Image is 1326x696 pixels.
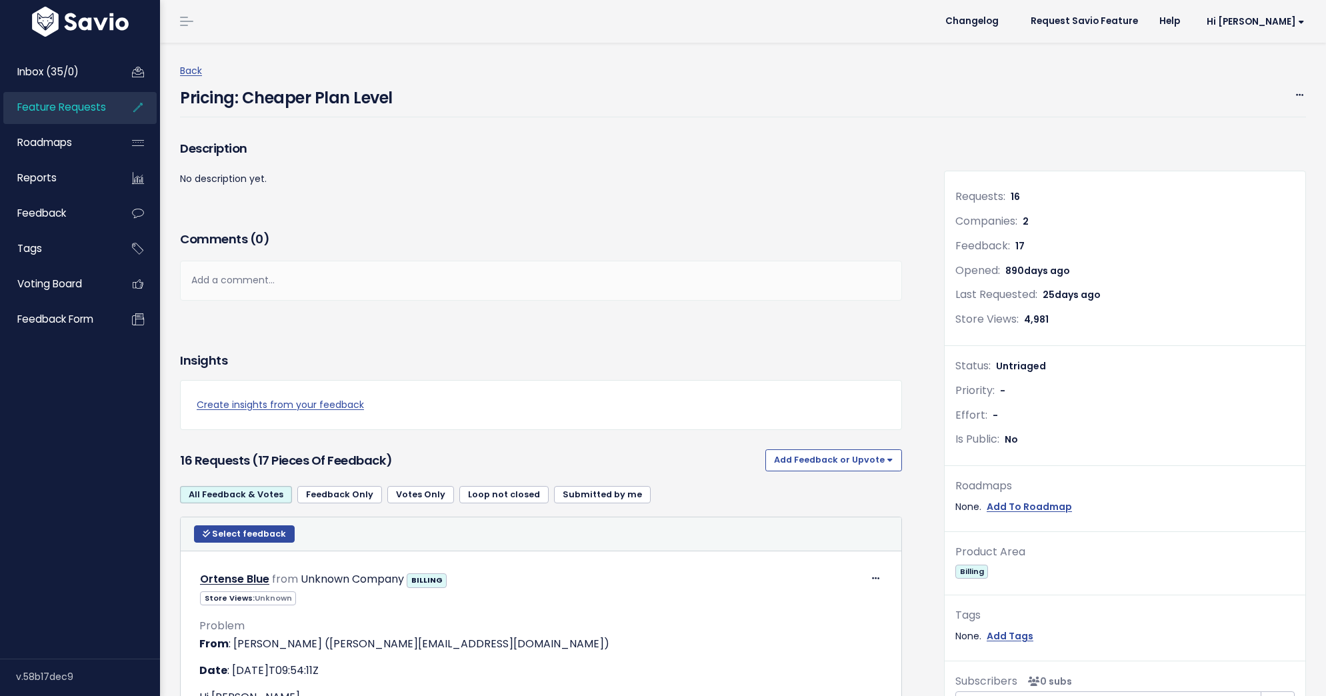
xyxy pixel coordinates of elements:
a: Help [1149,11,1191,31]
a: Feedback form [3,304,111,335]
div: Tags [955,606,1295,625]
a: Feedback Only [297,486,382,503]
div: None. [955,499,1295,515]
span: <p><strong>Subscribers</strong><br><br> No subscribers yet<br> </p> [1023,675,1072,688]
h4: Pricing: Cheaper Plan Level [180,79,393,110]
strong: BILLING [411,575,443,585]
span: days ago [1055,288,1101,301]
span: Feedback: [955,238,1010,253]
a: Back [180,64,202,77]
span: 0 [255,231,263,247]
a: Reports [3,163,111,193]
h3: Description [180,139,902,158]
span: Voting Board [17,277,82,291]
a: Votes Only [387,486,454,503]
span: 16 [1011,190,1020,203]
span: Requests: [955,189,1005,204]
a: Voting Board [3,269,111,299]
a: Hi [PERSON_NAME] [1191,11,1315,32]
span: Store Views: [955,311,1019,327]
span: Effort: [955,407,987,423]
h3: Insights [180,351,227,370]
button: Add Feedback or Upvote [765,449,902,471]
a: Request Savio Feature [1020,11,1149,31]
span: Last Requested: [955,287,1037,302]
span: from [272,571,298,587]
p: : [PERSON_NAME] ([PERSON_NAME][EMAIL_ADDRESS][DOMAIN_NAME]) [199,636,883,652]
span: Untriaged [996,359,1046,373]
span: Subscribers [955,673,1017,689]
span: Status: [955,358,991,373]
span: Billing [955,565,988,579]
span: Reports [17,171,57,185]
div: Roadmaps [955,477,1295,496]
span: Unknown [255,593,292,603]
span: Store Views: [200,591,296,605]
span: Feedback [17,206,66,220]
span: Select feedback [212,528,286,539]
span: Tags [17,241,42,255]
button: Select feedback [194,525,295,543]
div: v.58b17dec9 [16,659,160,694]
span: 2 [1023,215,1029,228]
a: Add To Roadmap [987,499,1072,515]
span: Opened: [955,263,1000,278]
span: Companies: [955,213,1017,229]
p: No description yet. [180,171,902,187]
span: Roadmaps [17,135,72,149]
a: Submitted by me [554,486,651,503]
div: Unknown Company [301,570,404,589]
a: Add Tags [987,628,1033,645]
span: 4,981 [1024,313,1049,326]
span: Changelog [945,17,999,26]
span: Problem [199,618,245,633]
div: Add a comment... [180,261,902,300]
a: Tags [3,233,111,264]
a: Roadmaps [3,127,111,158]
span: days ago [1024,264,1070,277]
div: Product Area [955,543,1295,562]
img: logo-white.9d6f32f41409.svg [29,7,132,37]
a: Feedback [3,198,111,229]
span: Priority: [955,383,995,398]
a: Loop not closed [459,486,549,503]
h3: 16 Requests (17 pieces of Feedback) [180,451,760,470]
a: All Feedback & Votes [180,486,292,503]
h3: Comments ( ) [180,230,902,249]
span: No [1005,433,1018,446]
a: Ortense Blue [200,571,269,587]
span: - [1000,384,1005,397]
span: 890 [1005,264,1070,277]
p: : [DATE]T09:54:11Z [199,663,883,679]
strong: From [199,636,229,651]
span: 17 [1015,239,1025,253]
a: Feature Requests [3,92,111,123]
span: Feedback form [17,312,93,326]
span: - [993,409,998,422]
strong: Date [199,663,227,678]
div: None. [955,628,1295,645]
span: Inbox (35/0) [17,65,79,79]
span: Feature Requests [17,100,106,114]
a: Inbox (35/0) [3,57,111,87]
span: Hi [PERSON_NAME] [1207,17,1305,27]
a: Create insights from your feedback [197,397,885,413]
span: 25 [1043,288,1101,301]
span: Is Public: [955,431,999,447]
